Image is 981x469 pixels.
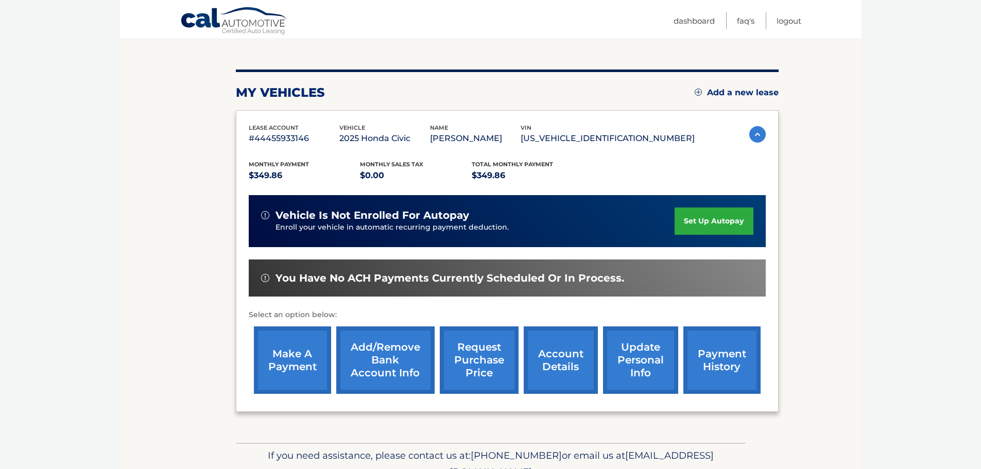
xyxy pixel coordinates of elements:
[360,168,472,183] p: $0.00
[180,7,288,37] a: Cal Automotive
[430,124,448,131] span: name
[360,161,423,168] span: Monthly sales Tax
[249,131,339,146] p: #44455933146
[236,85,325,100] h2: my vehicles
[249,168,360,183] p: $349.86
[695,89,702,96] img: add.svg
[695,88,779,98] a: Add a new lease
[683,326,761,394] a: payment history
[276,209,469,222] span: vehicle is not enrolled for autopay
[749,126,766,143] img: accordion-active.svg
[249,124,299,131] span: lease account
[471,449,562,461] span: [PHONE_NUMBER]
[261,211,269,219] img: alert-white.svg
[249,309,766,321] p: Select an option below:
[254,326,331,394] a: make a payment
[737,12,754,29] a: FAQ's
[249,161,309,168] span: Monthly Payment
[440,326,519,394] a: request purchase price
[276,222,675,233] p: Enroll your vehicle in automatic recurring payment deduction.
[521,124,531,131] span: vin
[777,12,801,29] a: Logout
[339,124,365,131] span: vehicle
[472,161,553,168] span: Total Monthly Payment
[336,326,435,394] a: Add/Remove bank account info
[675,207,753,235] a: set up autopay
[674,12,715,29] a: Dashboard
[603,326,678,394] a: update personal info
[521,131,695,146] p: [US_VEHICLE_IDENTIFICATION_NUMBER]
[430,131,521,146] p: [PERSON_NAME]
[524,326,598,394] a: account details
[276,272,624,285] span: You have no ACH payments currently scheduled or in process.
[261,274,269,282] img: alert-white.svg
[339,131,430,146] p: 2025 Honda Civic
[472,168,583,183] p: $349.86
